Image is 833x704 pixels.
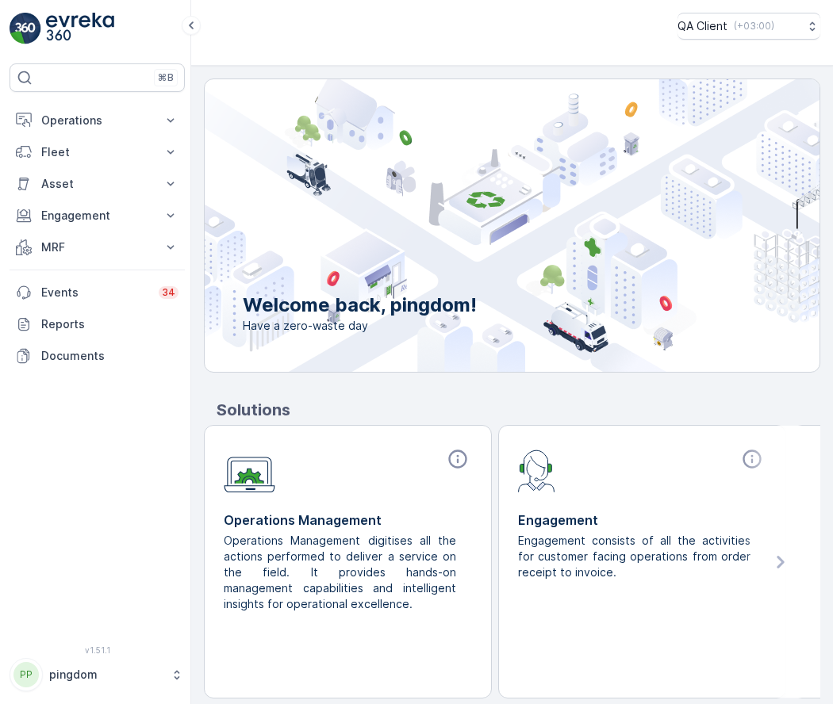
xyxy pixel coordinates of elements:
button: PPpingdom [10,658,185,691]
button: Operations [10,105,185,136]
p: MRF [41,239,153,255]
p: QA Client [678,18,727,34]
button: QA Client(+03:00) [678,13,820,40]
a: Reports [10,308,185,340]
img: module-icon [518,448,555,492]
a: Documents [10,340,185,372]
p: Asset [41,176,153,192]
p: Operations Management [224,511,472,530]
img: city illustration [133,79,820,372]
p: Solutions [217,398,820,422]
span: v 1.51.1 [10,645,185,655]
p: Welcome back, pingdom! [243,293,477,318]
p: Engagement consists of all the activities for customer facing operations from order receipt to in... [518,533,754,580]
p: Fleet [41,144,153,160]
p: Reports [41,316,178,332]
p: Engagement [41,208,153,224]
div: PP [13,662,39,687]
button: Asset [10,168,185,200]
p: ( +03:00 ) [734,20,774,33]
p: Events [41,285,149,300]
button: MRF [10,231,185,263]
button: Fleet [10,136,185,168]
p: 34 [162,286,175,299]
p: Documents [41,348,178,364]
p: Engagement [518,511,766,530]
img: logo_light-DOdMpM7g.png [46,13,114,44]
p: ⌘B [158,71,174,84]
p: Operations [41,113,153,128]
img: module-icon [224,448,275,493]
img: logo [10,13,41,44]
p: pingdom [49,667,163,683]
span: Have a zero-waste day [243,318,477,334]
button: Engagement [10,200,185,231]
a: Events34 [10,277,185,308]
p: Operations Management digitises all the actions performed to deliver a service on the field. It p... [224,533,459,612]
